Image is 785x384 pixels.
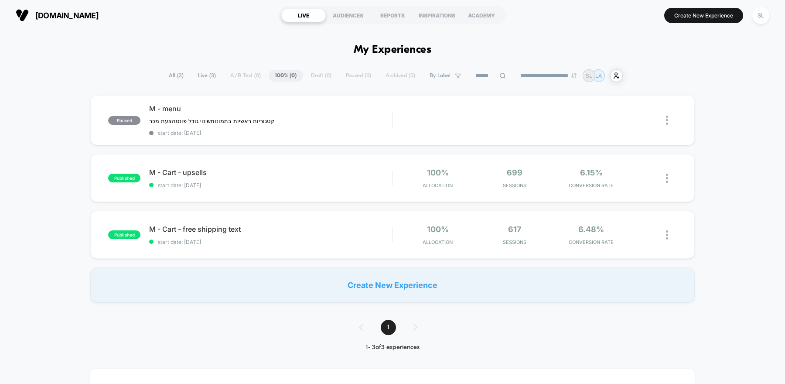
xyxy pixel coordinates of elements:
[578,225,604,234] span: 6.48%
[555,239,628,245] span: CONVERSION RATE
[162,70,190,82] span: All ( 3 )
[370,8,415,22] div: REPORTS
[149,182,392,189] span: start date: [DATE]
[507,168,522,177] span: 699
[423,182,453,189] span: Allocation
[13,8,101,22] button: [DOMAIN_NAME]
[666,174,668,183] img: close
[427,168,449,177] span: 100%
[281,8,326,22] div: LIVE
[666,230,668,240] img: close
[427,225,449,234] span: 100%
[191,70,222,82] span: Live ( 3 )
[108,116,140,125] span: paused
[666,116,668,125] img: close
[415,8,459,22] div: INSPIRATIONS
[149,117,274,124] span: קטגוריות ראשיות בתמונותשינוי גודל פונטהצעת מכר
[351,344,435,351] div: 1 - 3 of 3 experiences
[381,320,396,335] span: 1
[555,182,628,189] span: CONVERSION RATE
[326,8,370,22] div: AUDIENCES
[35,11,99,20] span: [DOMAIN_NAME]
[478,239,551,245] span: Sessions
[508,225,521,234] span: 617
[149,239,392,245] span: start date: [DATE]
[459,8,504,22] div: ACADEMY
[90,267,695,302] div: Create New Experience
[664,8,743,23] button: Create New Experience
[149,168,392,177] span: M - Cart - upsells
[423,239,453,245] span: Allocation
[354,44,432,56] h1: My Experiences
[108,230,140,239] span: published
[149,130,392,136] span: start date: [DATE]
[571,73,577,78] img: end
[149,225,392,233] span: M - Cart - free shipping text
[430,72,451,79] span: By Label
[586,72,592,79] p: SL
[478,182,551,189] span: Sessions
[595,72,602,79] p: LA
[750,7,772,24] button: SL
[149,104,392,113] span: M - menu
[108,174,140,182] span: published
[752,7,769,24] div: SL
[580,168,603,177] span: 6.15%
[16,9,29,22] img: Visually logo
